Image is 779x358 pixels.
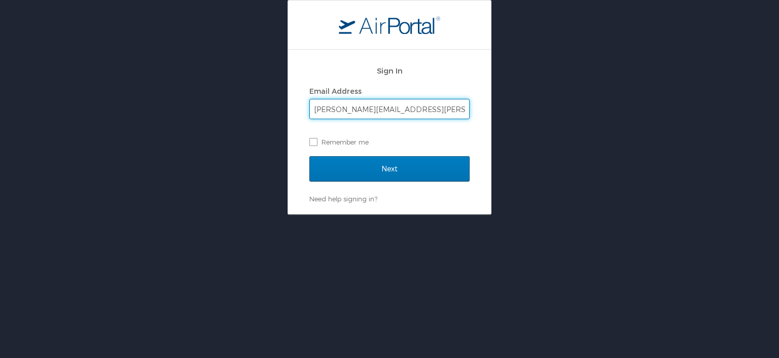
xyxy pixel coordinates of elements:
input: Next [309,156,470,182]
img: logo [339,16,440,34]
a: Need help signing in? [309,195,377,203]
h2: Sign In [309,65,470,77]
label: Remember me [309,134,470,150]
label: Email Address [309,87,362,95]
